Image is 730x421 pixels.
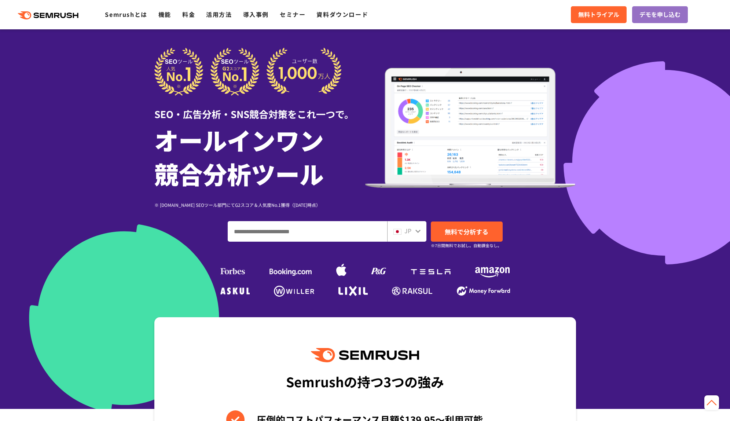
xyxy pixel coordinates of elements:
input: ドメイン、キーワードまたはURLを入力してください [228,222,387,241]
a: Semrushとは [105,10,147,19]
a: セミナー [280,10,305,19]
a: 活用方法 [206,10,232,19]
a: 機能 [158,10,171,19]
img: Semrush [311,348,419,362]
a: 導入事例 [243,10,269,19]
span: 無料トライアル [578,10,619,19]
span: JP [404,226,411,235]
a: デモを申し込む [632,6,688,23]
span: 無料で分析する [445,227,488,236]
span: デモを申し込む [639,10,681,19]
a: 料金 [182,10,195,19]
a: 資料ダウンロード [316,10,368,19]
div: ※ [DOMAIN_NAME] SEOツール部門にてG2スコア＆人気度No.1獲得（[DATE]時点） [154,201,365,208]
div: SEO・広告分析・SNS競合対策をこれ一つで。 [154,96,365,121]
h1: オールインワン 競合分析ツール [154,123,365,190]
a: 無料で分析する [431,222,503,242]
small: ※7日間無料でお試し。自動課金なし。 [431,242,502,249]
div: Semrushの持つ3つの強み [286,368,444,395]
a: 無料トライアル [571,6,627,23]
